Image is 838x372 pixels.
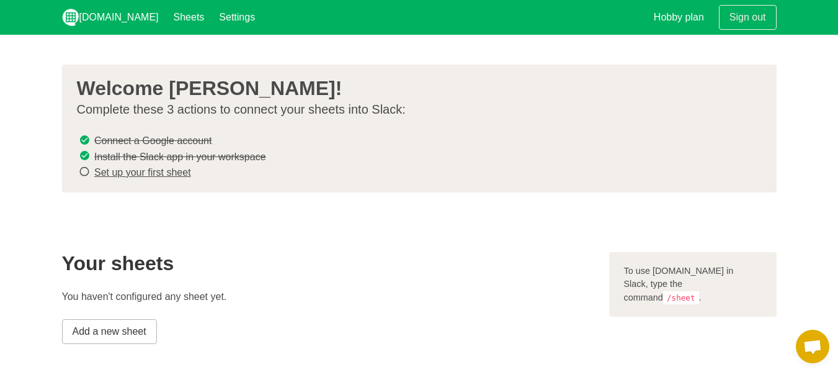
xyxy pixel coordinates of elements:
p: You haven't configured any sheet yet. [62,289,594,304]
s: Install the Slack app in your workspace [94,151,266,161]
s: Connect a Google account [94,135,212,146]
h2: Your sheets [62,252,594,274]
div: To use [DOMAIN_NAME] in Slack, type the command . [609,252,777,317]
h3: Welcome [PERSON_NAME]! [77,77,752,99]
code: /sheet [663,291,699,304]
p: Complete these 3 actions to connect your sheets into Slack: [77,102,752,117]
div: Open chat [796,330,829,363]
a: Sign out [719,5,777,30]
img: logo_v2_white.png [62,9,79,26]
a: Add a new sheet [62,319,157,344]
a: Set up your first sheet [94,167,191,178]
